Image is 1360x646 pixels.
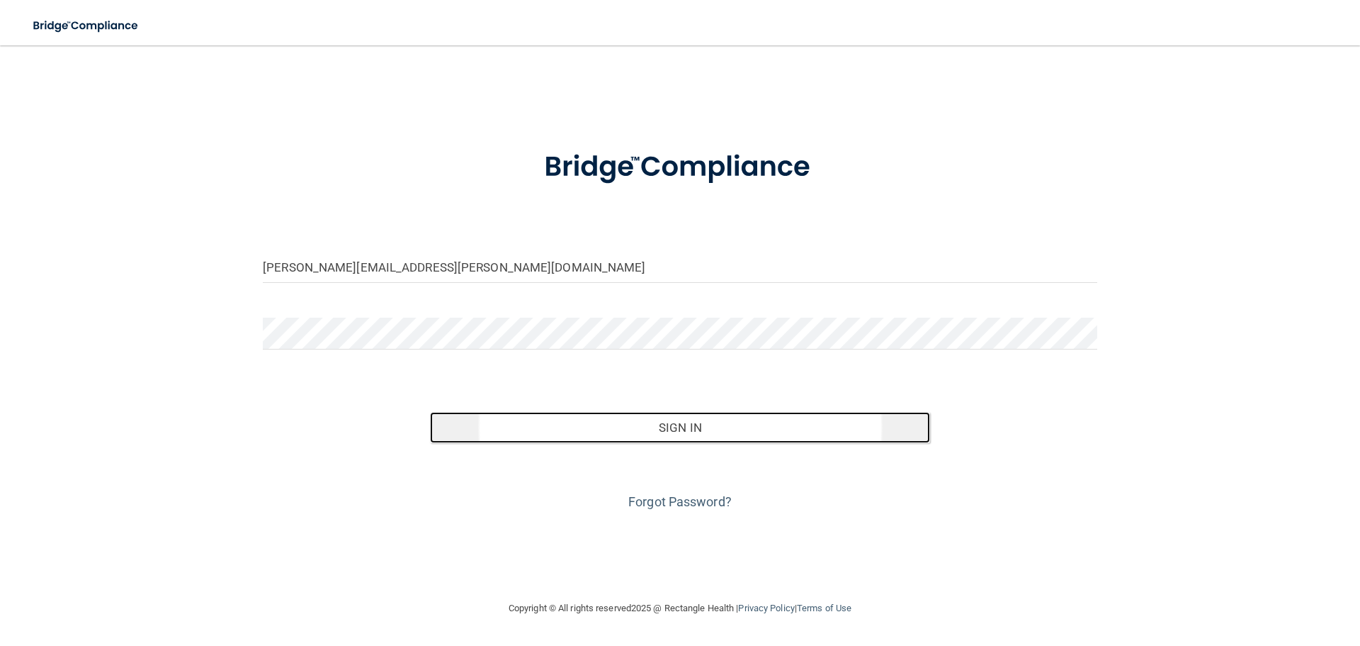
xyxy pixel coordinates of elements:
[430,412,931,443] button: Sign In
[797,603,851,613] a: Terms of Use
[738,603,794,613] a: Privacy Policy
[515,130,845,204] img: bridge_compliance_login_screen.278c3ca4.svg
[21,11,152,40] img: bridge_compliance_login_screen.278c3ca4.svg
[263,251,1097,283] input: Email
[421,586,939,631] div: Copyright © All rights reserved 2025 @ Rectangle Health | |
[628,494,732,509] a: Forgot Password?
